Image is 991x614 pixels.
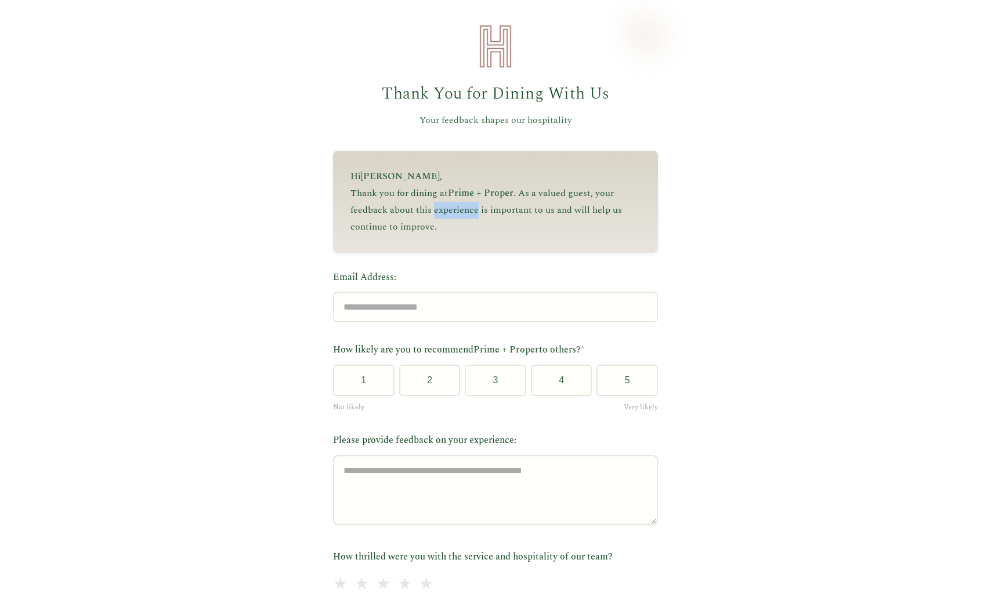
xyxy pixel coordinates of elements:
p: Your feedback shapes our hospitality [333,113,658,128]
span: ★ [355,572,369,598]
span: Prime + Proper [448,186,513,200]
label: Please provide feedback on your experience: [333,433,658,448]
span: ★ [333,572,348,598]
button: 5 [596,365,658,396]
label: How likely are you to recommend to others? [333,343,658,358]
p: Hi , [350,168,641,185]
p: Thank you for dining at . As a valued guest, your feedback about this experience is important to ... [350,185,641,235]
button: 3 [465,365,526,396]
h1: Thank You for Dining With Us [333,81,658,107]
span: ★ [419,572,433,598]
span: [PERSON_NAME] [361,169,440,183]
img: Heirloom Hospitality Logo [472,23,519,70]
label: How thrilled were you with the service and hospitality of our team? [333,550,658,565]
span: Not likely [333,402,364,413]
span: Very likely [624,402,658,413]
span: ★ [376,572,390,598]
span: ★ [397,572,412,598]
button: 1 [333,365,395,396]
span: Prime + Proper [473,343,539,357]
button: 4 [531,365,592,396]
button: 2 [399,365,461,396]
label: Email Address: [333,270,658,285]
